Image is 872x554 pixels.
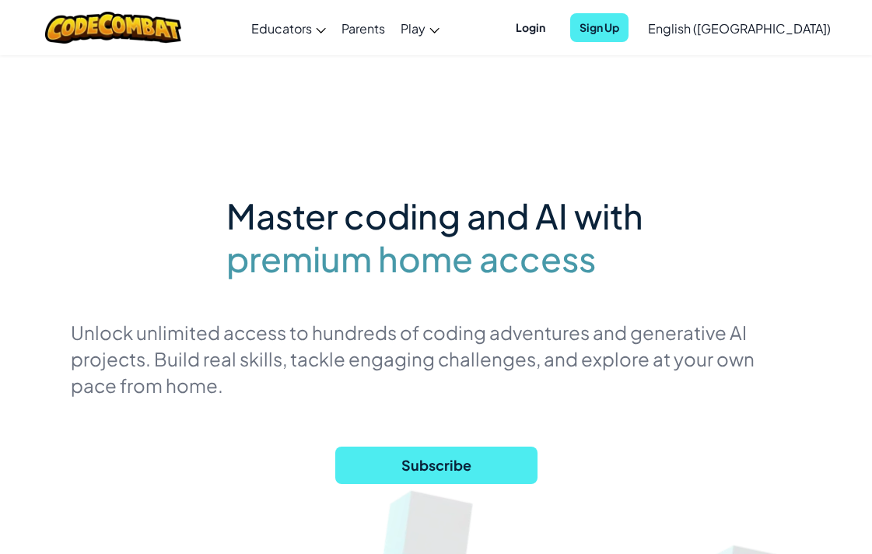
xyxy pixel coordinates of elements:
[226,237,596,280] span: premium home access
[334,7,393,49] a: Parents
[45,12,181,44] img: CodeCombat logo
[335,447,538,484] button: Subscribe
[640,7,839,49] a: English ([GEOGRAPHIC_DATA])
[226,194,643,237] span: Master coding and AI with
[251,20,312,37] span: Educators
[506,13,555,42] button: Login
[393,7,447,49] a: Play
[401,20,425,37] span: Play
[648,20,831,37] span: English ([GEOGRAPHIC_DATA])
[243,7,334,49] a: Educators
[570,13,629,42] button: Sign Up
[71,319,802,398] p: Unlock unlimited access to hundreds of coding adventures and generative AI projects. Build real s...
